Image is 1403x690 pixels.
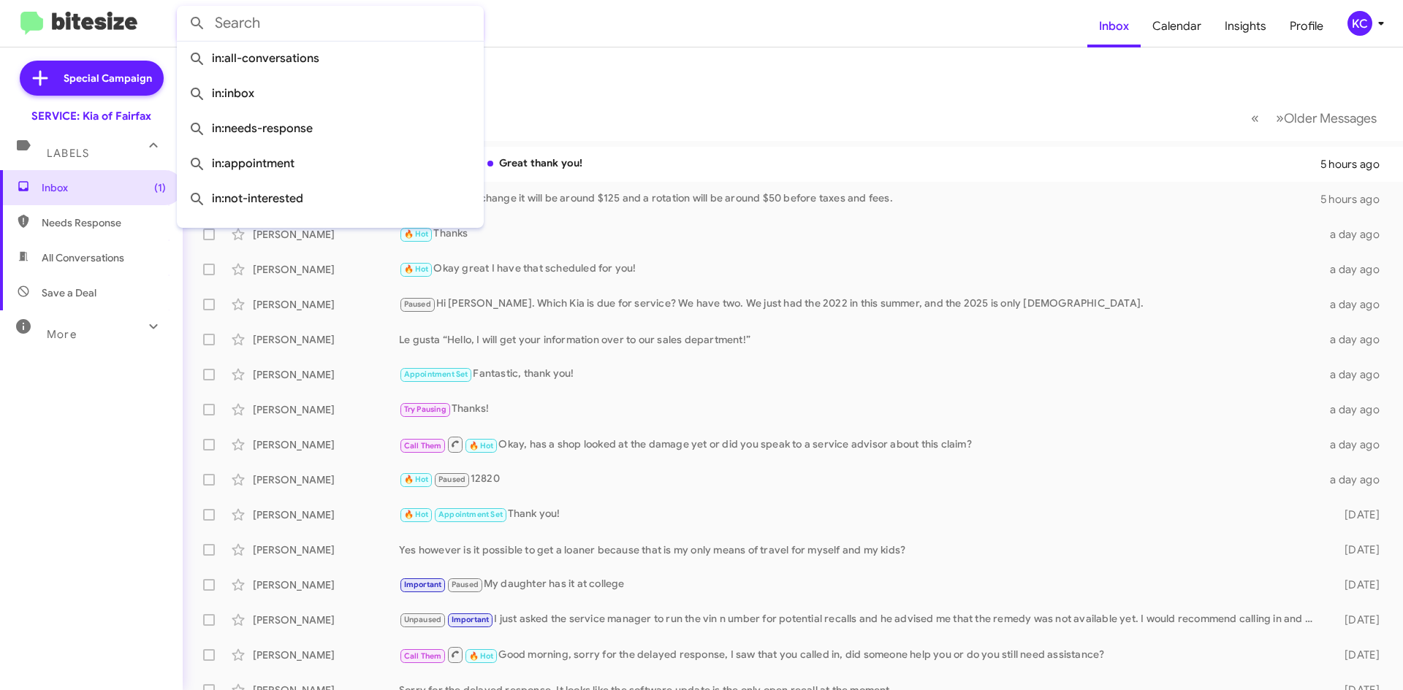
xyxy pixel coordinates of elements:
[399,435,1321,453] div: Okay, has a shop looked at the damage yet or did you speak to a service advisor about this claim?
[189,76,472,111] span: in:inbox
[399,645,1321,664] div: Good morning, sorry for the delayed response, I saw that you called in, did someone help you or d...
[189,146,472,181] span: in:appointment
[404,615,442,624] span: Unpaused
[1321,332,1391,347] div: a day ago
[438,475,465,484] span: Paused
[1321,543,1391,557] div: [DATE]
[404,441,442,451] span: Call Them
[1321,613,1391,627] div: [DATE]
[399,191,1320,207] div: For an oil change it will be around $125 and a rotation will be around $50 before taxes and fees.
[253,578,399,592] div: [PERSON_NAME]
[404,510,429,519] span: 🔥 Hot
[253,472,399,487] div: [PERSON_NAME]
[1321,297,1391,312] div: a day ago
[1321,648,1391,662] div: [DATE]
[452,615,490,624] span: Important
[1321,507,1391,522] div: [DATE]
[1321,227,1391,242] div: a day ago
[253,507,399,522] div: [PERSON_NAME]
[154,180,166,195] span: (1)
[1321,472,1391,487] div: a day ago
[404,580,442,589] span: Important
[469,441,494,451] span: 🔥 Hot
[452,580,479,589] span: Paused
[253,437,399,452] div: [PERSON_NAME]
[1321,402,1391,417] div: a day ago
[31,109,151,123] div: SERVICE: Kia of Fairfax
[469,651,494,661] span: 🔥 Hot
[20,61,164,96] a: Special Campaign
[42,250,124,265] span: All Conversations
[1321,578,1391,592] div: [DATE]
[253,332,399,347] div: [PERSON_NAME]
[1267,103,1385,133] button: Next
[1243,103,1385,133] nav: Page navigation example
[404,229,429,239] span: 🔥 Hot
[399,543,1321,557] div: Yes however is it possible to get a loaner because that is my only means of travel for myself and...
[404,369,468,379] span: Appointment Set
[404,475,429,484] span: 🔥 Hot
[253,262,399,277] div: [PERSON_NAME]
[1347,11,1372,36] div: KC
[189,111,472,146] span: in:needs-response
[253,543,399,557] div: [PERSON_NAME]
[404,264,429,274] span: 🔥 Hot
[253,297,399,312] div: [PERSON_NAME]
[404,651,442,661] span: Call Them
[1284,110,1377,126] span: Older Messages
[399,296,1321,313] div: Hi [PERSON_NAME]. Which Kia is due for service? We have two. We just had the 2022 in this summer,...
[399,611,1321,628] div: I just asked the service manager to run the vin n umber for potential recalls and he advised me t...
[1278,5,1335,47] a: Profile
[253,227,399,242] div: [PERSON_NAME]
[1321,437,1391,452] div: a day ago
[42,180,166,195] span: Inbox
[253,648,399,662] div: [PERSON_NAME]
[404,405,446,414] span: Try Pausing
[47,147,89,160] span: Labels
[189,181,472,216] span: in:not-interested
[399,366,1321,383] div: Fantastic, thank you!
[1242,103,1268,133] button: Previous
[399,506,1321,523] div: Thank you!
[42,285,96,300] span: Save a Deal
[253,367,399,382] div: [PERSON_NAME]
[399,156,1320,172] div: Great thank you!
[1141,5,1213,47] a: Calendar
[399,401,1321,418] div: Thanks!
[42,215,166,230] span: Needs Response
[1321,367,1391,382] div: a day ago
[1251,109,1259,127] span: «
[1335,11,1387,36] button: KC
[399,226,1321,242] div: Thanks
[253,402,399,417] div: [PERSON_NAME]
[177,6,484,41] input: Search
[189,41,472,76] span: in:all-conversations
[399,576,1321,593] div: My daughter has it at college
[399,261,1321,277] div: Okay great I have that scheduled for you!
[47,328,77,341] span: More
[253,613,399,627] div: [PERSON_NAME]
[1213,5,1278,47] a: Insights
[1320,192,1391,207] div: 5 hours ago
[1320,157,1391,172] div: 5 hours ago
[438,510,503,519] span: Appointment Set
[189,216,472,251] span: in:sold-verified
[1321,262,1391,277] div: a day ago
[1087,5,1141,47] a: Inbox
[399,332,1321,347] div: Le gusta “Hello, I will get your information over to our sales department!”
[64,71,152,85] span: Special Campaign
[404,299,431,309] span: Paused
[1276,109,1284,127] span: »
[399,471,1321,488] div: 12820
